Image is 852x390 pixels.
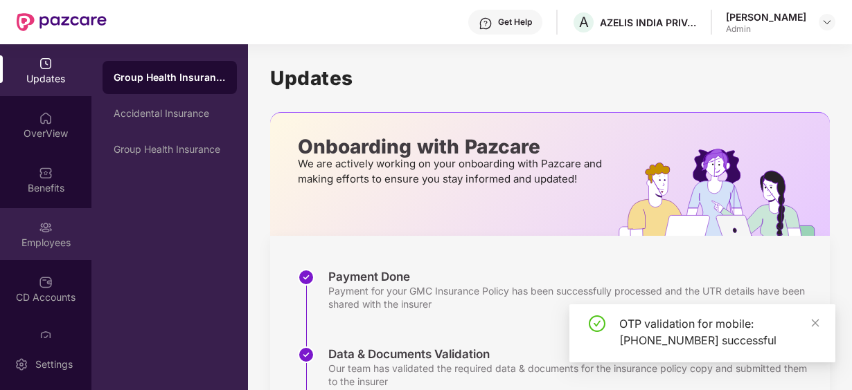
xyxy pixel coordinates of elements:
[39,166,53,180] img: svg+xml;base64,PHN2ZyBpZD0iQmVuZWZpdHMiIHhtbG5zPSJodHRwOi8vd3d3LnczLm9yZy8yMDAwL3N2ZyIgd2lkdGg9Ij...
[726,10,806,24] div: [PERSON_NAME]
[114,108,226,119] div: Accidental Insurance
[726,24,806,35] div: Admin
[589,315,605,332] span: check-circle
[270,66,830,90] h1: Updates
[298,140,606,153] p: Onboarding with Pazcare
[498,17,532,28] div: Get Help
[298,269,314,286] img: svg+xml;base64,PHN2ZyBpZD0iU3RlcC1Eb25lLTMyeDMyIiB4bWxucz0iaHR0cDovL3d3dy53My5vcmcvMjAwMC9zdmciIH...
[39,57,53,71] img: svg+xml;base64,PHN2ZyBpZD0iVXBkYXRlZCIgeG1sbnM9Imh0dHA6Ly93d3cudzMub3JnLzIwMDAvc3ZnIiB3aWR0aD0iMj...
[39,221,53,234] img: svg+xml;base64,PHN2ZyBpZD0iRW1wbG95ZWVzIiB4bWxucz0iaHR0cDovL3d3dy53My5vcmcvMjAwMC9zdmciIHdpZHRoPS...
[114,71,226,84] div: Group Health Insurance
[810,318,820,328] span: close
[39,275,53,289] img: svg+xml;base64,PHN2ZyBpZD0iQ0RfQWNjb3VudHMiIGRhdGEtbmFtZT0iQ0QgQWNjb3VudHMiIHhtbG5zPSJodHRwOi8vd3...
[822,17,833,28] img: svg+xml;base64,PHN2ZyBpZD0iRHJvcGRvd24tMzJ4MzIiIHhtbG5zPSJodHRwOi8vd3d3LnczLm9yZy8yMDAwL3N2ZyIgd2...
[114,144,226,155] div: Group Health Insurance
[328,362,816,388] div: Our team has validated the required data & documents for the insurance policy copy and submitted ...
[328,284,816,310] div: Payment for your GMC Insurance Policy has been successfully processed and the UTR details have be...
[579,14,589,30] span: A
[298,156,606,187] p: We are actively working on your onboarding with Pazcare and making efforts to ensure you stay inf...
[298,346,314,363] img: svg+xml;base64,PHN2ZyBpZD0iU3RlcC1Eb25lLTMyeDMyIiB4bWxucz0iaHR0cDovL3d3dy53My5vcmcvMjAwMC9zdmciIH...
[619,315,819,349] div: OTP validation for mobile: [PHONE_NUMBER] successful
[31,357,77,371] div: Settings
[619,149,830,236] img: hrOnboarding
[600,16,697,29] div: AZELIS INDIA PRIVATE LIMITED
[39,111,53,125] img: svg+xml;base64,PHN2ZyBpZD0iSG9tZSIgeG1sbnM9Imh0dHA6Ly93d3cudzMub3JnLzIwMDAvc3ZnIiB3aWR0aD0iMjAiIG...
[17,13,107,31] img: New Pazcare Logo
[15,357,28,371] img: svg+xml;base64,PHN2ZyBpZD0iU2V0dGluZy0yMHgyMCIgeG1sbnM9Imh0dHA6Ly93d3cudzMub3JnLzIwMDAvc3ZnIiB3aW...
[328,346,816,362] div: Data & Documents Validation
[39,330,53,344] img: svg+xml;base64,PHN2ZyBpZD0iQ2xhaW0iIHhtbG5zPSJodHRwOi8vd3d3LnczLm9yZy8yMDAwL3N2ZyIgd2lkdGg9IjIwIi...
[479,17,492,30] img: svg+xml;base64,PHN2ZyBpZD0iSGVscC0zMngzMiIgeG1sbnM9Imh0dHA6Ly93d3cudzMub3JnLzIwMDAvc3ZnIiB3aWR0aD...
[328,269,816,284] div: Payment Done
